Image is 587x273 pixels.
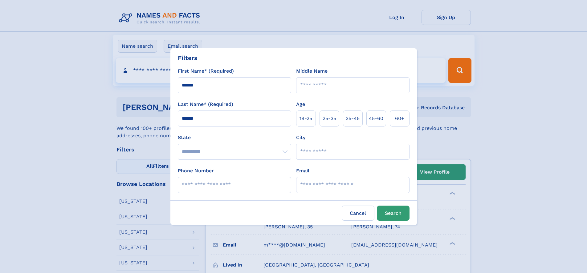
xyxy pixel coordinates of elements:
div: Filters [178,53,198,62]
span: 35‑45 [346,115,360,122]
label: City [296,134,305,141]
label: First Name* (Required) [178,67,234,75]
label: Last Name* (Required) [178,101,233,108]
label: Cancel [342,206,374,221]
label: Middle Name [296,67,328,75]
button: Search [377,206,410,221]
label: Phone Number [178,167,214,175]
span: 45‑60 [369,115,383,122]
span: 25‑35 [323,115,336,122]
label: Age [296,101,305,108]
label: Email [296,167,309,175]
span: 60+ [395,115,404,122]
label: State [178,134,291,141]
span: 18‑25 [300,115,312,122]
